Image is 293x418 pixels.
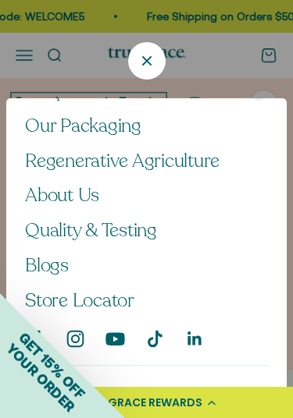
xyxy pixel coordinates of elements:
button: Shop [25,80,268,103]
span: Shop [25,80,67,103]
span: GET 15% OFF [16,329,88,402]
a: Follow on TikTok [145,328,166,349]
span: Our Packaging [25,113,141,139]
a: Follow on LinkedIn [184,328,205,349]
a: Store Locator [25,290,268,313]
a: Quality & Testing [25,220,268,243]
a: Our Packaging [25,115,268,138]
span: Blogs [25,253,69,278]
a: Follow on YouTube [105,328,126,349]
div: TRUE GRACE REWARDS [78,395,202,411]
span: Store Locator [25,288,134,313]
a: Blogs [25,255,268,278]
a: About Us [25,185,268,207]
a: Regenerative Agriculture [25,151,268,173]
span: About Us [25,182,99,208]
span: Regenerative Agriculture [25,148,220,174]
span: Quality & Testing [25,218,157,243]
span: YOUR ORDER [3,340,78,415]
